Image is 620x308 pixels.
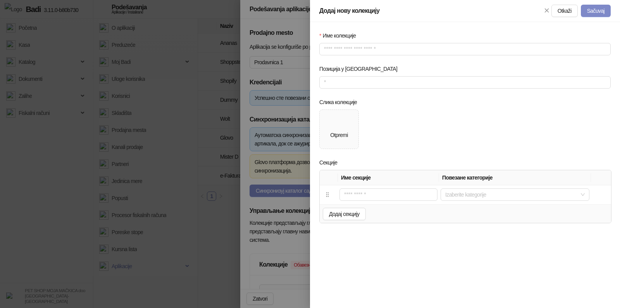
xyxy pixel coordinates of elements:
[338,170,439,185] th: Име секције
[319,6,542,15] div: Додај нову колекцију
[330,131,348,139] div: Otpremi
[319,65,403,73] label: Позиција у менију
[323,208,366,220] button: Додај секцију
[319,98,362,106] label: Слика колекције
[581,5,611,17] button: Sačuvaj
[439,170,591,185] th: Повезане категорије
[319,43,611,55] input: Име колекције
[319,31,361,40] label: Име колекције
[542,6,551,15] button: Zatvori
[551,5,578,17] button: Otkaži
[320,77,610,88] input: Позиција у менију
[329,211,360,217] span: Додај секцију
[338,185,439,204] td: Име секције
[319,158,343,167] label: Секције
[439,185,591,204] td: Повезане категорије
